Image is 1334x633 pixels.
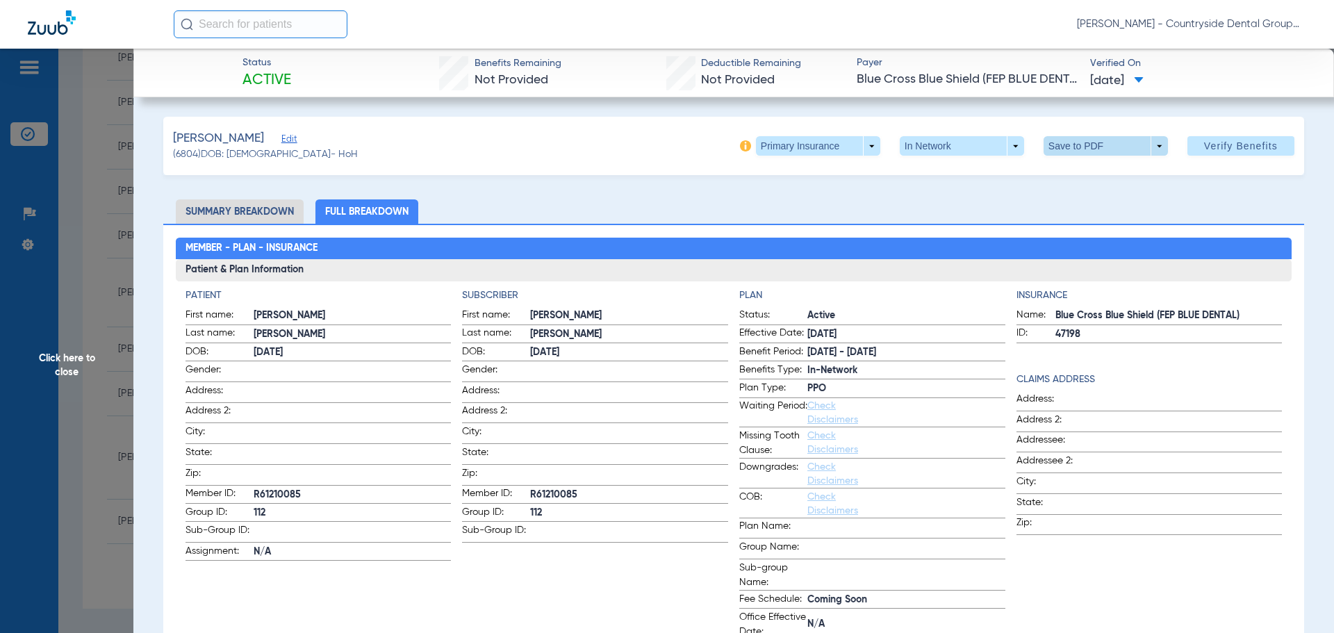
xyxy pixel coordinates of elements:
span: Verify Benefits [1204,140,1278,151]
span: Member ID: [186,486,254,503]
h4: Claims Address [1016,372,1283,387]
span: Blue Cross Blue Shield (FEP BLUE DENTAL) [1055,309,1283,323]
span: [PERSON_NAME] [173,130,264,147]
span: State: [1016,495,1085,514]
span: Address 2: [1016,413,1085,431]
span: Addressee: [1016,433,1085,452]
span: Address 2: [186,404,254,422]
span: In-Network [807,363,1005,378]
span: Address: [1016,392,1085,411]
span: PPO [807,381,1005,396]
span: Group Name: [739,540,807,559]
span: Zip: [462,466,530,485]
span: Benefit Period: [739,345,807,361]
span: Zip: [186,466,254,485]
button: Save to PDF [1044,136,1168,156]
span: Gender: [462,363,530,381]
span: Group ID: [186,505,254,522]
span: [PERSON_NAME] [530,309,728,323]
span: 112 [530,506,728,520]
span: Address 2: [462,404,530,422]
span: (6804) DOB: [DEMOGRAPHIC_DATA] - HoH [173,147,358,162]
span: DOB: [186,345,254,361]
span: R61210085 [530,488,728,502]
span: Not Provided [475,74,548,86]
a: Check Disclaimers [807,431,858,454]
span: Downgrades: [739,460,807,488]
span: Status [242,56,291,70]
h4: Insurance [1016,288,1283,303]
a: Check Disclaimers [807,462,858,486]
span: COB: [739,490,807,518]
button: Primary Insurance [756,136,880,156]
span: Name: [1016,308,1055,324]
h4: Subscriber [462,288,728,303]
span: Verified On [1090,56,1312,71]
span: [PERSON_NAME] - Countryside Dental Group [1077,17,1306,31]
h3: Patient & Plan Information [176,259,1292,281]
span: Blue Cross Blue Shield (FEP BLUE DENTAL) [857,71,1078,88]
span: [DATE] - [DATE] [807,345,1005,360]
span: City: [1016,475,1085,493]
img: info-icon [740,140,751,151]
span: Sub-Group ID: [186,523,254,542]
a: Check Disclaimers [807,492,858,516]
span: Plan Type: [739,381,807,397]
span: Address: [462,384,530,402]
span: Group ID: [462,505,530,522]
span: City: [186,425,254,443]
input: Search for patients [174,10,347,38]
h4: Plan [739,288,1005,303]
span: [DATE] [530,345,728,360]
span: Benefits Remaining [475,56,561,71]
span: [PERSON_NAME] [254,309,452,323]
span: R61210085 [254,488,452,502]
span: Active [807,309,1005,323]
span: Member ID: [462,486,530,503]
span: [PERSON_NAME] [254,327,452,342]
span: [PERSON_NAME] [530,327,728,342]
span: City: [462,425,530,443]
span: Addressee 2: [1016,454,1085,472]
span: Coming Soon [807,593,1005,607]
span: [DATE] [807,327,1005,342]
img: Zuub Logo [28,10,76,35]
span: Deductible Remaining [701,56,801,71]
span: State: [186,445,254,464]
h2: Member - Plan - Insurance [176,238,1292,260]
span: Last name: [186,326,254,343]
span: Not Provided [701,74,775,86]
li: Full Breakdown [315,199,418,224]
span: Waiting Period: [739,399,807,427]
span: N/A [807,617,1005,632]
span: Sub-group Name: [739,561,807,590]
span: First name: [186,308,254,324]
span: Benefits Type: [739,363,807,379]
span: [DATE] [254,345,452,360]
span: Last name: [462,326,530,343]
span: Status: [739,308,807,324]
span: Payer [857,56,1078,70]
span: Edit [281,134,294,147]
span: Assignment: [186,544,254,561]
li: Summary Breakdown [176,199,304,224]
span: Effective Date: [739,326,807,343]
a: Check Disclaimers [807,401,858,425]
span: ID: [1016,326,1055,343]
h4: Patient [186,288,452,303]
button: In Network [900,136,1024,156]
span: Missing Tooth Clause: [739,429,807,458]
span: DOB: [462,345,530,361]
span: Gender: [186,363,254,381]
img: Search Icon [181,18,193,31]
span: State: [462,445,530,464]
span: Fee Schedule: [739,592,807,609]
span: N/A [254,545,452,559]
span: Active [242,71,291,90]
span: Plan Name: [739,519,807,538]
span: [DATE] [1090,72,1144,90]
span: Address: [186,384,254,402]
